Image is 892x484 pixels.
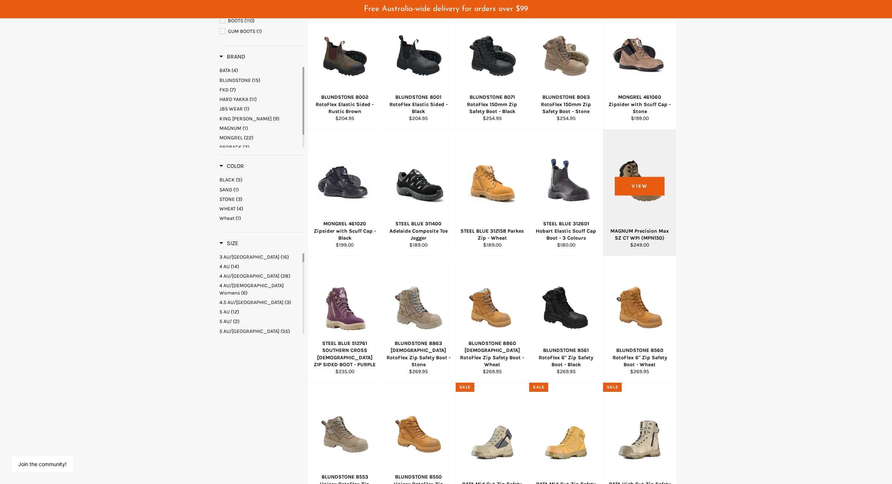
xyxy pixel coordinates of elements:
[529,3,603,130] a: BLUNDSTONE 8063 RotoFlex 150mm Zip Safety Boot - StoneBLUNDSTONE 8063 RotoFlex 150mm Zip Safety B...
[231,263,239,270] span: (14)
[219,87,229,93] span: FXD
[534,347,598,368] div: BLUNDSTONE 8561 RotoFlex 6" Zip Safety Boot - Black
[236,177,242,183] span: (5)
[455,256,529,383] a: BLUNDSTONE 8860 Ladies RotoFlex Zip Safety Boot - WheatBLUNDSTONE 8860 [DEMOGRAPHIC_DATA] RotoFle...
[219,282,301,296] a: 4 AU/US Womens
[219,187,232,193] span: SAND
[252,77,260,83] span: (15)
[243,144,249,150] span: (3)
[219,215,304,222] a: Wheat
[281,273,290,279] span: (28)
[603,256,677,383] a: BLUNDSTONE 8560 RotoFlex 6BLUNDSTONE 8560 RotoFlex 6" Zip Safety Boot - Wheat$269.95
[219,162,244,169] span: Color
[230,87,236,93] span: (7)
[607,347,672,368] div: BLUNDSTONE 8560 RotoFlex 6" Zip Safety Boot - Wheat
[534,220,598,241] div: STEEL BLUE 312601 Hobart Elastic Scuff Cap Boot - 3 Colours
[219,116,272,122] span: KING [PERSON_NAME]
[219,144,242,150] span: REDBACK
[236,215,241,221] span: (1)
[219,299,283,305] span: 4.5 AU/[GEOGRAPHIC_DATA]
[219,206,236,212] span: WHEAT
[455,130,529,256] a: STEEL BLUE 312158 Parkes Zip - WheatSTEEL BLUE 312158 Parkes Zip - Wheat$189.00
[381,3,455,130] a: BLUNDSTONE 8001 RotoFlex Elastic Sided - BlackBLUNDSTONE 8001 RotoFlex Elastic Sided - Black$204.95
[219,328,301,335] a: 5 AU/UK
[219,77,251,83] span: BLUNDSTONE
[529,130,603,256] a: STEEL BLUE 312601 Hobart Elastic Scuff Cap Boot - 3 ColoursSTEEL BLUE 312601 Hobart Elastic Scuff...
[281,328,290,334] span: (55)
[219,273,301,279] a: 4 AU/UK
[228,18,243,24] span: BOOTS
[364,5,528,13] span: Free Australia-wide delivery for orders over $99
[244,106,249,112] span: (1)
[285,299,291,305] span: (3)
[529,256,603,383] a: BLUNDSTONE 8561 RotoFlex 6BLUNDSTONE 8561 RotoFlex 6" Zip Safety Boot - Black$269.95
[219,299,301,306] a: 4.5 AU/UK
[236,196,242,202] span: (3)
[219,53,245,60] h3: Brand
[460,94,524,115] div: BLUNDSTONE 8071 RotoFlex 150mm Zip Safety Boot - Black
[219,144,301,151] a: REDBACK
[219,125,241,131] span: MAGNUM
[219,77,301,84] a: BLUNDSTONE
[219,254,301,260] a: 3 AU/UK
[237,206,243,212] span: (4)
[18,461,67,467] button: Join the community!
[242,125,248,131] span: (1)
[219,273,279,279] span: 4 AU/[GEOGRAPHIC_DATA]
[219,240,238,247] h3: Size
[308,3,382,130] a: BLUNDSTONE 8002 RotoFlex Elastic Sided - Rustic BrownBLUNDSTONE 8002 RotoFlex Elastic Sided - Rus...
[460,228,524,242] div: STEEL BLUE 312158 Parkes Zip - Wheat
[219,176,304,183] a: BLACK
[387,94,451,115] div: BLUNDSTONE 8001 RotoFlex Elastic Sided - Black
[219,282,284,296] span: 4 AU/[DEMOGRAPHIC_DATA] Womens
[607,228,672,242] div: MAGNUM Precision Max SZ CT WPI (MPN150)
[231,309,239,315] span: (12)
[219,67,301,74] a: BATA
[241,290,248,296] span: (6)
[219,67,230,74] span: BATA
[219,27,304,35] a: GUM BOOTS
[219,205,304,212] a: WHEAT
[381,256,455,383] a: BLUNDSTONE 8863 Ladies RotoFlex Zip Safety Boot - StoneBLUNDSTONE 8863 [DEMOGRAPHIC_DATA] RotoFle...
[387,340,451,368] div: BLUNDSTONE 8863 [DEMOGRAPHIC_DATA] RotoFlex Zip Safety Boot - Stone
[603,130,677,256] a: MAGNUM Precision Max SZ CT WPI (MPN150)MAGNUM Precision Max SZ CT WPI (MPN150)$249.00View
[219,308,301,315] a: 5 AU
[219,86,301,93] a: FXD
[219,96,301,103] a: HARD YAKKA
[534,94,598,115] div: BLUNDSTONE 8063 RotoFlex 150mm Zip Safety Boot - Stone
[219,125,301,132] a: MAGNUM
[232,67,238,74] span: (4)
[219,309,230,315] span: 5 AU
[219,162,244,170] h3: Color
[313,94,377,115] div: BLUNDSTONE 8002 RotoFlex Elastic Sided - Rustic Brown
[308,130,382,256] a: MONGREL 461020 Zipsider with Scuff Cap - BlackMONGREL 461020 Zipsider with Scuff Cap - Black$199.00
[219,215,234,221] span: Wheat
[387,220,451,241] div: STEEL BLUE 311400 Adelaide Composite Toe Jogger
[219,263,301,270] a: 4 AU
[233,187,239,193] span: (1)
[219,134,301,141] a: MONGREL
[219,328,279,334] span: 5 AU/[GEOGRAPHIC_DATA]
[219,105,301,112] a: JBS WEAR
[607,94,672,115] div: MONGREL 461060 Zipsider with Scuff Cap - Stone
[256,28,262,34] span: (1)
[219,96,248,102] span: HARD YAKKA
[455,3,529,130] a: BLUNDSTONE 8071 RotoFlex 150mm Zip Safety Boot - BlackBLUNDSTONE 8071 RotoFlex 150mm Zip Safety B...
[308,256,382,383] a: STEEL BLUE 512761 SOUTHERN CROSS LADIES ZIP SIDED BOOT - PURPLESTEEL BLUE 512761 SOUTHERN CROSS [...
[219,318,301,325] a: 5 AU/
[460,340,524,368] div: BLUNDSTONE 8860 [DEMOGRAPHIC_DATA] RotoFlex Zip Safety Boot - Wheat
[219,177,235,183] span: BLACK
[233,318,240,324] span: (2)
[228,28,255,34] span: GUM BOOTS
[219,115,301,122] a: KING GEE
[273,116,279,122] span: (9)
[244,18,255,24] span: (110)
[219,17,304,25] a: BOOTS
[219,135,243,141] span: MONGREL
[313,220,377,241] div: MONGREL 461020 Zipsider with Scuff Cap - Black
[381,130,455,256] a: STEEL BLUE 311400 Adelaide Composite Toe JoggerSTEEL BLUE 311400 Adelaide Composite Toe Jogger$18...
[219,196,235,202] span: STONE
[219,263,230,270] span: 4 AU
